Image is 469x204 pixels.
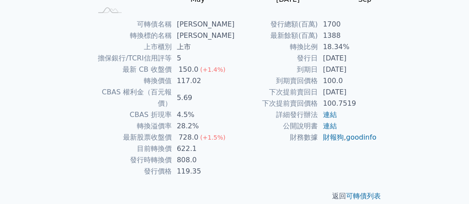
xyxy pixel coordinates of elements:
[172,109,235,120] td: 4.5%
[172,75,235,87] td: 117.02
[92,87,172,109] td: CBAS 權利金（百元報價）
[172,30,235,41] td: [PERSON_NAME]
[92,64,172,75] td: 最新 CB 收盤價
[82,191,388,201] p: 返回
[92,154,172,166] td: 發行時轉換價
[92,109,172,120] td: CBAS 折現率
[92,30,172,41] td: 轉換標的名稱
[318,41,377,53] td: 18.34%
[92,41,172,53] td: 上市櫃別
[318,98,377,109] td: 100.7519
[235,41,318,53] td: 轉換比例
[323,133,344,141] a: 財報狗
[235,87,318,98] td: 下次提前賣回日
[92,166,172,177] td: 發行價格
[200,66,225,73] span: (+1.4%)
[172,154,235,166] td: 808.0
[318,30,377,41] td: 1388
[318,87,377,98] td: [DATE]
[92,53,172,64] td: 擔保銀行/TCRI信用評等
[323,122,337,130] a: 連結
[92,19,172,30] td: 可轉債名稱
[318,75,377,87] td: 100.0
[172,19,235,30] td: [PERSON_NAME]
[235,30,318,41] td: 最新餘額(百萬)
[323,110,337,119] a: 連結
[200,134,225,141] span: (+1.5%)
[172,143,235,154] td: 622.1
[172,120,235,132] td: 28.2%
[92,120,172,132] td: 轉換溢價率
[318,64,377,75] td: [DATE]
[235,75,318,87] td: 到期賣回價格
[235,98,318,109] td: 下次提前賣回價格
[235,64,318,75] td: 到期日
[92,75,172,87] td: 轉換價值
[92,132,172,143] td: 最新股票收盤價
[235,120,318,132] td: 公開說明書
[172,53,235,64] td: 5
[318,19,377,30] td: 1700
[346,133,376,141] a: goodinfo
[235,109,318,120] td: 詳細發行辦法
[92,143,172,154] td: 目前轉換價
[235,19,318,30] td: 發行總額(百萬)
[318,132,377,143] td: ,
[177,64,200,75] div: 150.0
[318,53,377,64] td: [DATE]
[177,132,200,143] div: 728.0
[172,87,235,109] td: 5.69
[235,132,318,143] td: 財務數據
[235,53,318,64] td: 發行日
[172,41,235,53] td: 上市
[172,166,235,177] td: 119.35
[346,192,381,200] a: 可轉債列表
